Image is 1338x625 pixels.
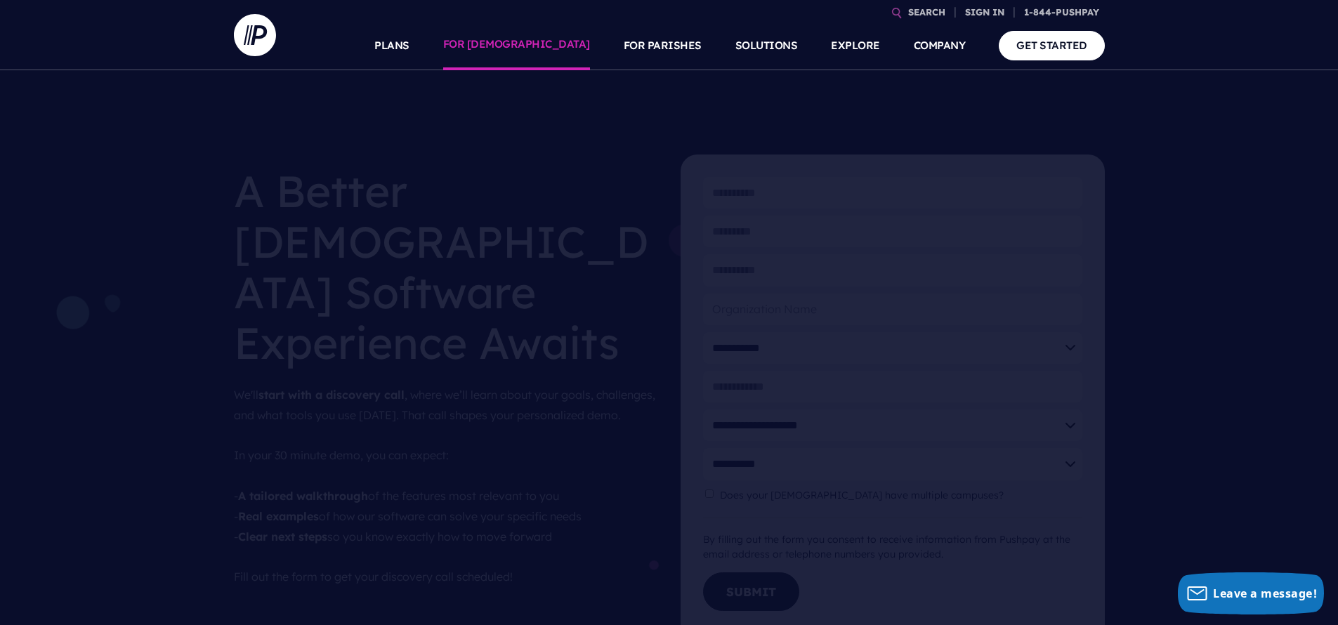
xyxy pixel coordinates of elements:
[624,21,702,70] a: FOR PARISHES
[1213,586,1317,601] span: Leave a message!
[735,21,798,70] a: SOLUTIONS
[999,31,1105,60] a: GET STARTED
[374,21,409,70] a: PLANS
[1178,572,1324,614] button: Leave a message!
[831,21,880,70] a: EXPLORE
[443,21,590,70] a: FOR [DEMOGRAPHIC_DATA]
[914,21,966,70] a: COMPANY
